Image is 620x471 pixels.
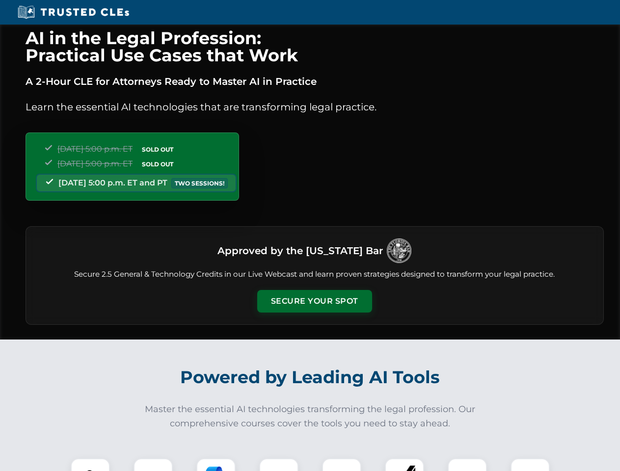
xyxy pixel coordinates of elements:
p: A 2-Hour CLE for Attorneys Ready to Master AI in Practice [26,74,604,89]
span: [DATE] 5:00 p.m. ET [57,159,133,168]
p: Master the essential AI technologies transforming the legal profession. Our comprehensive courses... [138,402,482,431]
span: [DATE] 5:00 p.m. ET [57,144,133,154]
button: Secure Your Spot [257,290,372,313]
h3: Approved by the [US_STATE] Bar [217,242,383,260]
h1: AI in the Legal Profession: Practical Use Cases that Work [26,29,604,64]
img: Trusted CLEs [15,5,132,20]
img: Logo [387,238,411,263]
h2: Powered by Leading AI Tools [38,360,582,394]
span: SOLD OUT [138,144,177,155]
p: Learn the essential AI technologies that are transforming legal practice. [26,99,604,115]
span: SOLD OUT [138,159,177,169]
p: Secure 2.5 General & Technology Credits in our Live Webcast and learn proven strategies designed ... [38,269,592,280]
